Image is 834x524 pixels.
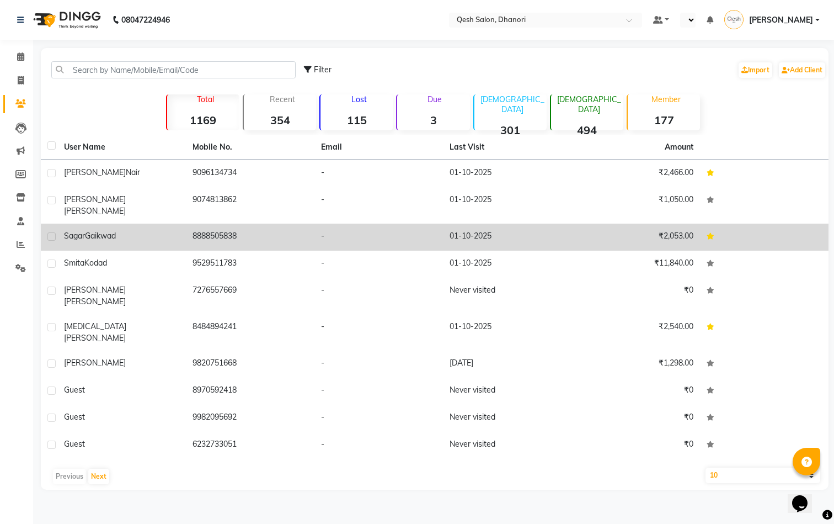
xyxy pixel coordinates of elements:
[64,194,126,204] span: [PERSON_NAME]
[186,378,314,405] td: 8970592418
[443,224,571,251] td: 01-10-2025
[186,224,314,251] td: 8888505838
[88,469,109,484] button: Next
[64,167,126,177] span: [PERSON_NAME]
[397,113,469,127] strong: 3
[64,385,85,395] span: guest
[84,258,107,268] span: Kodad
[571,405,700,432] td: ₹0
[399,94,469,104] p: Due
[167,113,239,127] strong: 1169
[628,113,700,127] strong: 177
[320,113,393,127] strong: 115
[186,135,314,160] th: Mobile No.
[314,187,443,224] td: -
[314,135,443,160] th: Email
[443,251,571,278] td: 01-10-2025
[571,432,700,459] td: ₹0
[186,351,314,378] td: 9820751668
[64,285,126,295] span: [PERSON_NAME]
[474,123,547,137] strong: 301
[186,314,314,351] td: 8484894241
[779,62,825,78] a: Add Client
[724,10,744,29] img: Gagandeep Arora
[749,14,813,26] span: [PERSON_NAME]
[443,160,571,187] td: 01-10-2025
[443,135,571,160] th: Last Visit
[64,333,126,343] span: [PERSON_NAME]
[443,351,571,378] td: [DATE]
[571,187,700,224] td: ₹1,050.00
[64,358,126,368] span: [PERSON_NAME]
[186,278,314,314] td: 7276557669
[244,113,316,127] strong: 354
[314,432,443,459] td: -
[186,405,314,432] td: 9982095692
[121,4,170,35] b: 08047224946
[85,231,116,241] span: Gaikwad
[443,314,571,351] td: 01-10-2025
[126,167,140,177] span: Nair
[571,160,700,187] td: ₹2,466.00
[186,187,314,224] td: 9074813862
[314,278,443,314] td: -
[64,439,85,449] span: guest
[555,94,623,114] p: [DEMOGRAPHIC_DATA]
[172,94,239,104] p: Total
[248,94,316,104] p: Recent
[443,187,571,224] td: 01-10-2025
[314,160,443,187] td: -
[64,206,126,216] span: [PERSON_NAME]
[739,62,772,78] a: Import
[571,351,700,378] td: ₹1,298.00
[186,432,314,459] td: 6232733051
[64,412,85,422] span: guest
[443,378,571,405] td: Never visited
[64,231,85,241] span: Sagar
[632,94,700,104] p: Member
[571,224,700,251] td: ₹2,053.00
[314,351,443,378] td: -
[64,297,126,306] span: [PERSON_NAME]
[571,314,700,351] td: ₹2,540.00
[314,378,443,405] td: -
[571,251,700,278] td: ₹11,840.00
[57,135,186,160] th: User Name
[658,135,700,160] th: Amount
[571,278,700,314] td: ₹0
[64,321,126,331] span: [MEDICAL_DATA]
[443,278,571,314] td: Never visited
[186,251,314,278] td: 9529511783
[443,432,571,459] td: Never visited
[186,160,314,187] td: 9096134734
[314,251,443,278] td: -
[64,258,84,268] span: Smita
[314,405,443,432] td: -
[479,94,547,114] p: [DEMOGRAPHIC_DATA]
[28,4,104,35] img: logo
[314,224,443,251] td: -
[571,378,700,405] td: ₹0
[51,61,296,78] input: Search by Name/Mobile/Email/Code
[443,405,571,432] td: Never visited
[551,123,623,137] strong: 494
[314,314,443,351] td: -
[314,65,332,75] span: Filter
[788,480,823,513] iframe: chat widget
[325,94,393,104] p: Lost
